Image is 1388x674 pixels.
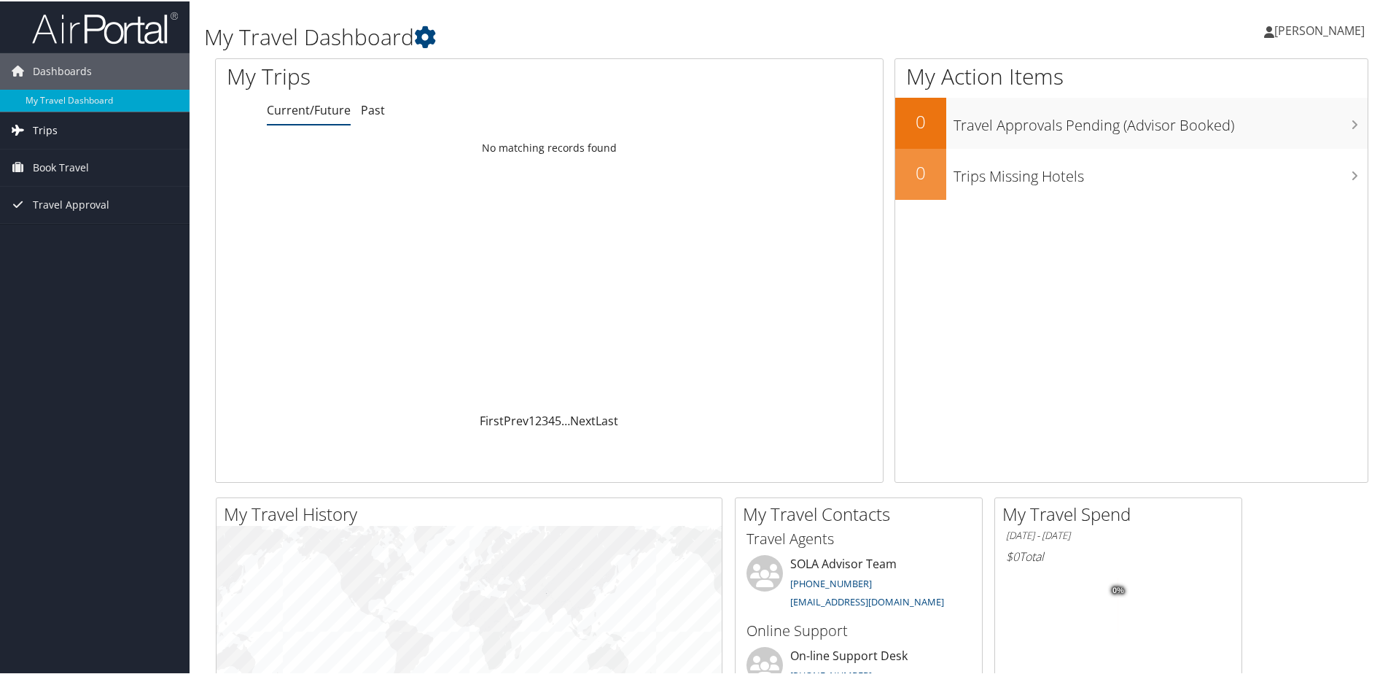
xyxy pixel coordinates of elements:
[33,148,89,185] span: Book Travel
[561,411,570,427] span: …
[535,411,542,427] a: 2
[32,9,178,44] img: airportal-logo.png
[542,411,548,427] a: 3
[361,101,385,117] a: Past
[743,500,982,525] h2: My Travel Contacts
[33,52,92,88] span: Dashboards
[895,60,1368,90] h1: My Action Items
[548,411,555,427] a: 4
[1006,547,1019,563] span: $0
[216,133,883,160] td: No matching records found
[895,96,1368,147] a: 0Travel Approvals Pending (Advisor Booked)
[895,159,946,184] h2: 0
[224,500,722,525] h2: My Travel History
[1264,7,1379,51] a: [PERSON_NAME]
[954,158,1368,185] h3: Trips Missing Hotels
[1112,585,1124,594] tspan: 0%
[895,108,946,133] h2: 0
[504,411,529,427] a: Prev
[529,411,535,427] a: 1
[33,111,58,147] span: Trips
[1006,547,1231,563] h6: Total
[954,106,1368,134] h3: Travel Approvals Pending (Advisor Booked)
[555,411,561,427] a: 5
[790,594,944,607] a: [EMAIL_ADDRESS][DOMAIN_NAME]
[739,554,978,613] li: SOLA Advisor Team
[267,101,351,117] a: Current/Future
[596,411,618,427] a: Last
[480,411,504,427] a: First
[570,411,596,427] a: Next
[790,576,872,589] a: [PHONE_NUMBER]
[746,527,971,548] h3: Travel Agents
[895,147,1368,198] a: 0Trips Missing Hotels
[227,60,594,90] h1: My Trips
[746,619,971,640] h3: Online Support
[204,20,988,51] h1: My Travel Dashboard
[1006,527,1231,541] h6: [DATE] - [DATE]
[1274,21,1365,37] span: [PERSON_NAME]
[33,185,109,222] span: Travel Approval
[1002,500,1241,525] h2: My Travel Spend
